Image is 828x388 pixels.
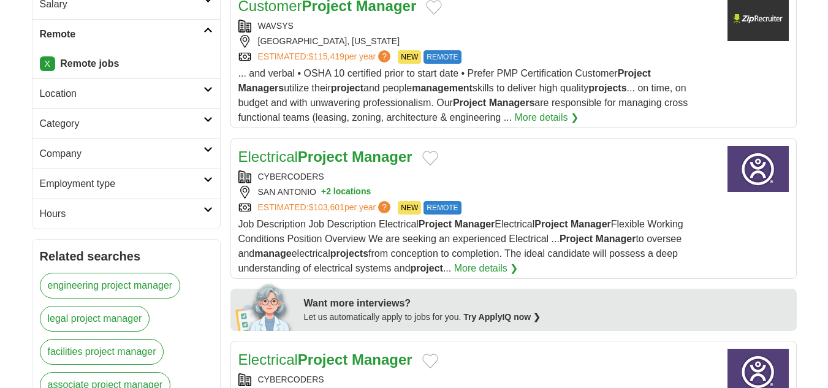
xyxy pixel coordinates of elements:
[254,248,291,259] strong: manage
[40,306,150,332] a: legal project manager
[331,83,363,93] strong: project
[454,261,518,276] a: More details ❯
[352,148,412,165] strong: Manager
[352,351,412,368] strong: Manager
[378,201,390,213] span: ?
[40,116,203,131] h2: Category
[258,201,393,215] a: ESTIMATED:$103,601per year?
[298,148,348,165] strong: Project
[419,219,452,229] strong: Project
[32,78,220,108] a: Location
[32,139,220,169] a: Company
[40,177,203,191] h2: Employment type
[40,247,213,265] h2: Related searches
[258,50,393,64] a: ESTIMATED:$115,419per year?
[298,351,348,368] strong: Project
[40,273,181,299] a: engineering project manager
[463,312,541,322] a: Try ApplyIQ now ❯
[588,83,626,93] strong: projects
[308,202,344,212] span: $103,601
[378,50,390,63] span: ?
[238,186,718,199] div: SAN ANTONIO
[40,339,164,365] a: facilities project manager
[40,86,203,101] h2: Location
[727,146,789,192] img: CyberCoders logo
[308,51,344,61] span: $115,419
[40,27,203,42] h2: Remote
[238,35,718,48] div: [GEOGRAPHIC_DATA], [US_STATE]
[398,50,421,64] span: NEW
[422,354,438,368] button: Add to favorite jobs
[238,20,718,32] div: WAVSYS
[238,148,412,165] a: ElectricalProject Manager
[235,282,295,331] img: apply-iq-scientist.png
[330,248,368,259] strong: projects
[321,186,326,199] span: +
[423,201,461,215] span: REMOTE
[32,169,220,199] a: Employment type
[398,201,421,215] span: NEW
[60,58,119,69] strong: Remote jobs
[455,219,495,229] strong: Manager
[258,172,324,181] a: CYBERCODERS
[571,219,611,229] strong: Manager
[560,234,593,244] strong: Project
[32,199,220,229] a: Hours
[453,97,486,108] strong: Project
[618,68,651,78] strong: Project
[32,108,220,139] a: Category
[32,19,220,49] a: Remote
[489,97,535,108] strong: Managers
[514,110,579,125] a: More details ❯
[238,83,284,93] strong: Managers
[596,234,636,244] strong: Manager
[40,56,55,71] a: X
[238,351,412,368] a: ElectricalProject Manager
[304,296,789,311] div: Want more interviews?
[423,50,461,64] span: REMOTE
[40,207,203,221] h2: Hours
[412,83,473,93] strong: management
[238,219,683,273] span: Job Description Job Description Electrical Electrical Flexible Working Conditions Position Overvi...
[40,146,203,161] h2: Company
[238,68,688,123] span: ... and verbal • OSHA 10 certified prior to start date • Prefer PMP Certification Customer utiliz...
[422,151,438,165] button: Add to favorite jobs
[258,375,324,384] a: CYBERCODERS
[534,219,568,229] strong: Project
[321,186,371,199] button: +2 locations
[411,263,443,273] strong: project
[304,311,789,324] div: Let us automatically apply to jobs for you.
